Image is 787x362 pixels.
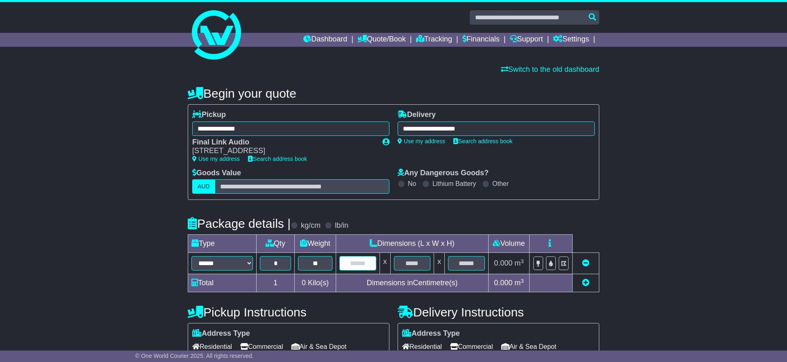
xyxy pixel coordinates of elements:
[336,235,488,253] td: Dimensions (L x W x H)
[192,138,374,147] div: Final Link Audio
[582,259,589,267] a: Remove this item
[514,259,524,267] span: m
[492,180,509,188] label: Other
[335,221,348,230] label: lb/in
[510,33,543,47] a: Support
[398,110,436,119] label: Delivery
[432,180,476,188] label: Lithium Battery
[192,179,215,194] label: AUD
[398,305,599,319] h4: Delivery Instructions
[188,235,257,253] td: Type
[453,138,512,144] a: Search address book
[192,329,250,338] label: Address Type
[434,253,445,274] td: x
[553,33,589,47] a: Settings
[192,340,232,353] span: Residential
[301,221,321,230] label: kg/cm
[291,340,347,353] span: Air & Sea Depot
[521,258,524,264] sup: 3
[488,235,529,253] td: Volume
[494,259,512,267] span: 0.000
[416,33,452,47] a: Tracking
[380,253,390,274] td: x
[402,340,442,353] span: Residential
[303,33,347,47] a: Dashboard
[188,87,599,100] h4: Begin your quote
[462,33,500,47] a: Financials
[135,353,254,359] span: © One World Courier 2025. All rights reserved.
[402,329,460,338] label: Address Type
[188,274,257,292] td: Total
[398,169,489,178] label: Any Dangerous Goods?
[192,110,226,119] label: Pickup
[188,217,291,230] h4: Package details |
[295,274,336,292] td: Kilo(s)
[450,340,493,353] span: Commercial
[192,156,240,162] a: Use my address
[501,340,557,353] span: Air & Sea Depot
[398,138,445,144] a: Use my address
[408,180,416,188] label: No
[521,278,524,284] sup: 3
[514,279,524,287] span: m
[248,156,307,162] a: Search address book
[192,169,241,178] label: Goods Value
[302,279,306,287] span: 0
[357,33,406,47] a: Quote/Book
[257,235,295,253] td: Qty
[501,65,599,73] a: Switch to the old dashboard
[494,279,512,287] span: 0.000
[240,340,283,353] span: Commercial
[582,279,589,287] a: Add new item
[192,147,374,156] div: [STREET_ADDRESS]
[336,274,488,292] td: Dimensions in Centimetre(s)
[188,305,389,319] h4: Pickup Instructions
[295,235,336,253] td: Weight
[257,274,295,292] td: 1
